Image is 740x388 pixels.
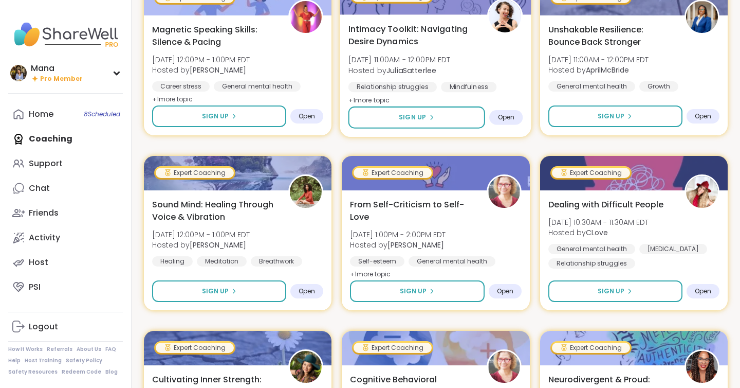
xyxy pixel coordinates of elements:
div: Chat [29,183,50,194]
span: Hosted by [152,240,250,250]
div: Mindfulness [441,82,497,92]
div: Expert Coaching [156,168,234,178]
div: Expert Coaching [552,168,630,178]
img: Lisa_LaCroix [290,1,322,33]
div: Healing [152,256,193,267]
img: ShareWell Nav Logo [8,16,123,52]
a: How It Works [8,346,43,353]
div: Meditation [197,256,247,267]
div: Expert Coaching [354,168,432,178]
div: General mental health [548,81,635,92]
span: Sign Up [598,287,624,296]
div: Growth [639,81,678,92]
span: Dealing with Difficult People [548,199,663,211]
div: Activity [29,232,60,243]
div: General mental health [214,81,301,92]
a: Blog [105,368,118,376]
button: Sign Up [548,105,682,127]
span: Sign Up [400,287,427,296]
div: Relationship struggles [548,258,635,269]
a: Friends [8,201,123,225]
a: Referrals [47,346,72,353]
a: Activity [8,225,123,250]
span: Open [299,112,315,120]
div: Expert Coaching [354,343,432,353]
button: Sign Up [152,280,286,302]
a: PSI [8,275,123,299]
span: Pro Member [40,75,83,83]
span: Unshakable Resilience: Bounce Back Stronger [548,24,673,48]
div: General mental health [548,244,635,254]
b: CLove [586,227,608,238]
div: Expert Coaching [552,343,630,353]
span: [DATE] 12:00PM - 1:00PM EDT [152,55,250,65]
div: Career stress [152,81,210,92]
img: natashamnurse [686,351,718,383]
button: Sign Up [548,280,682,302]
span: [DATE] 10:30AM - 11:30AM EDT [548,217,649,227]
a: Safety Resources [8,368,58,376]
a: Chat [8,176,123,201]
span: From Self-Criticism to Self-Love [350,199,475,223]
span: Open [497,287,513,295]
span: Intimacy Toolkit: Navigating Desire Dynamics [348,23,476,48]
span: Sign Up [598,112,624,121]
a: Home8Scheduled [8,102,123,127]
span: Open [498,113,515,121]
div: [MEDICAL_DATA] [639,244,707,254]
span: Open [695,287,711,295]
div: Expert Coaching [156,343,234,353]
span: Open [695,112,711,120]
div: Breathwork [251,256,302,267]
span: Hosted by [548,227,649,238]
span: Hosted by [348,65,451,75]
span: Sign Up [399,113,427,122]
a: Logout [8,314,123,339]
a: Support [8,151,123,176]
div: Home [29,109,53,120]
img: Fausta [488,351,520,383]
img: TiffanyVL [290,351,322,383]
span: Hosted by [152,65,250,75]
b: [PERSON_NAME] [387,240,444,250]
b: JuliaSatterlee [386,65,436,75]
span: [DATE] 11:00AM - 12:00PM EDT [348,55,451,65]
span: [DATE] 12:00PM - 1:00PM EDT [152,230,250,240]
span: Sign Up [202,112,229,121]
button: Sign Up [348,107,486,129]
span: Magnetic Speaking Skills: Silence & Pacing [152,24,277,48]
img: CLove [686,176,718,208]
span: Open [299,287,315,295]
div: General mental health [409,256,495,267]
div: Mana [31,63,83,74]
span: Hosted by [350,240,446,250]
div: Self-esteem [350,256,404,267]
b: [PERSON_NAME] [190,65,246,75]
b: AprilMcBride [586,65,629,75]
a: About Us [77,346,101,353]
a: Redeem Code [62,368,101,376]
img: Joana_Ayala [290,176,322,208]
div: Friends [29,207,59,219]
button: Sign Up [350,280,484,302]
button: Sign Up [152,105,286,127]
div: Host [29,257,48,268]
span: 8 Scheduled [84,110,120,118]
img: AprilMcBride [686,1,718,33]
b: [PERSON_NAME] [190,240,246,250]
span: [DATE] 11:00AM - 12:00PM EDT [548,55,649,65]
a: FAQ [105,346,116,353]
span: Sign Up [202,287,229,296]
img: Fausta [488,176,520,208]
div: Relationship struggles [348,82,437,92]
div: Support [29,158,63,169]
a: Safety Policy [66,357,102,364]
div: PSI [29,281,41,293]
img: Mana [10,65,27,81]
div: Logout [29,321,58,332]
span: Hosted by [548,65,649,75]
a: Host Training [25,357,62,364]
span: [DATE] 1:00PM - 2:00PM EDT [350,230,446,240]
a: Help [8,357,21,364]
a: Host [8,250,123,275]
